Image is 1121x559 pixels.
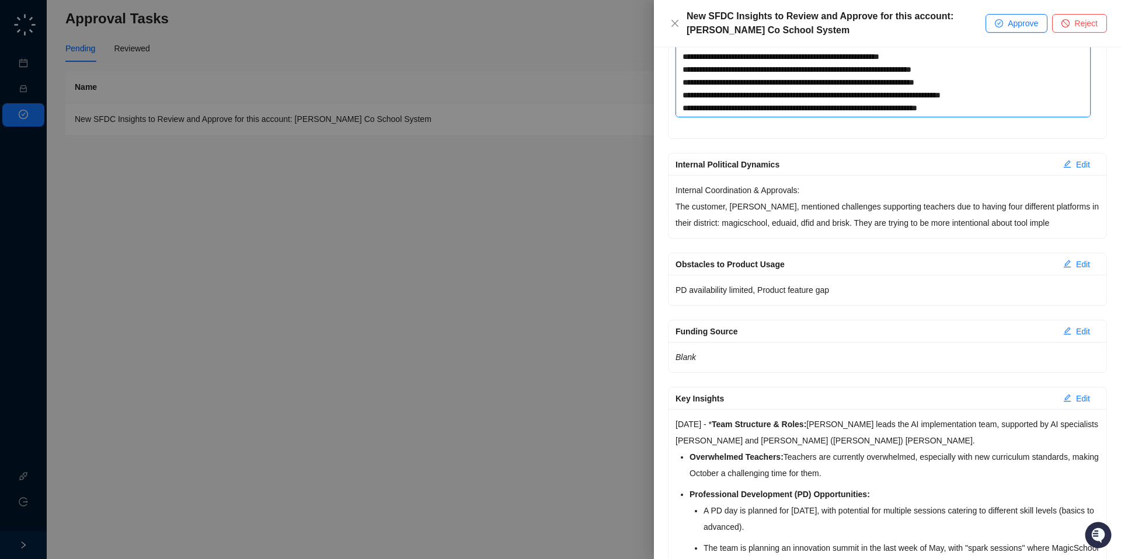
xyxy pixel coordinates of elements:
li: A PD day is planned for [DATE], with potential for multiple sessions catering to different skill ... [704,502,1099,535]
span: edit [1063,327,1071,335]
div: Funding Source [676,325,1054,338]
span: Reject [1074,17,1098,30]
button: Start new chat [199,109,213,123]
div: We're available if you need us! [40,117,148,127]
img: Swyft AI [12,12,35,35]
button: Edit [1054,155,1099,174]
div: 📶 [53,165,62,174]
button: Approve [986,14,1047,33]
div: Key Insights [676,392,1054,405]
h2: How can we help? [12,65,213,84]
strong: Overwhelmed Teachers: [690,452,784,462]
button: Edit [1054,255,1099,274]
span: Edit [1076,158,1090,171]
a: 📚Docs [7,159,48,180]
span: edit [1063,160,1071,168]
p: PD availability limited, Product feature gap [676,282,1099,298]
span: Pylon [116,192,141,201]
li: Teachers are currently overwhelmed, especially with new curriculum standards, making October a ch... [690,449,1099,481]
div: Start new chat [40,106,192,117]
div: New SFDC Insights to Review and Approve for this account: [PERSON_NAME] Co School System [687,9,986,37]
button: Edit [1054,322,1099,341]
button: Reject [1052,14,1107,33]
div: Internal Political Dynamics [676,158,1054,171]
iframe: Open customer support [1084,520,1115,552]
span: edit [1063,394,1071,402]
strong: Professional Development (PD) Opportunities: [690,490,870,499]
em: Blank [676,352,696,362]
p: Internal Coordination & Approvals: The customer, [PERSON_NAME], mentioned challenges supporting t... [676,182,1099,231]
span: stop [1061,19,1070,27]
p: [DATE] - * [PERSON_NAME] leads the AI implementation team, supported by AI specialists [PERSON_NA... [676,416,1099,449]
span: Edit [1076,392,1090,405]
span: Approve [1008,17,1038,30]
span: Edit [1076,325,1090,338]
button: Close [668,16,682,30]
span: Status [64,163,90,175]
div: Obstacles to Product Usage [676,258,1054,271]
span: check-circle [995,19,1003,27]
span: Edit [1076,258,1090,271]
span: edit [1063,260,1071,268]
strong: Team Structure & Roles: [712,420,806,429]
img: 5124521997842_fc6d7dfcefe973c2e489_88.png [12,106,33,127]
a: Powered byPylon [82,191,141,201]
button: Edit [1054,389,1099,408]
p: Welcome 👋 [12,47,213,65]
a: 📶Status [48,159,95,180]
span: Docs [23,163,43,175]
span: close [670,19,680,28]
div: 📚 [12,165,21,174]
